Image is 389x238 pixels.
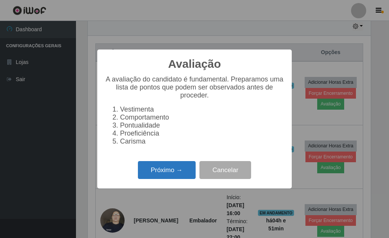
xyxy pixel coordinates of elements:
li: Comportamento [120,113,284,121]
li: Proeficiência [120,129,284,137]
p: A avaliação do candidato é fundamental. Preparamos uma lista de pontos que podem ser observados a... [105,75,284,99]
h2: Avaliação [168,57,221,71]
li: Vestimenta [120,105,284,113]
button: Cancelar [199,161,251,179]
li: Pontualidade [120,121,284,129]
li: Carisma [120,137,284,145]
button: Próximo → [138,161,196,179]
